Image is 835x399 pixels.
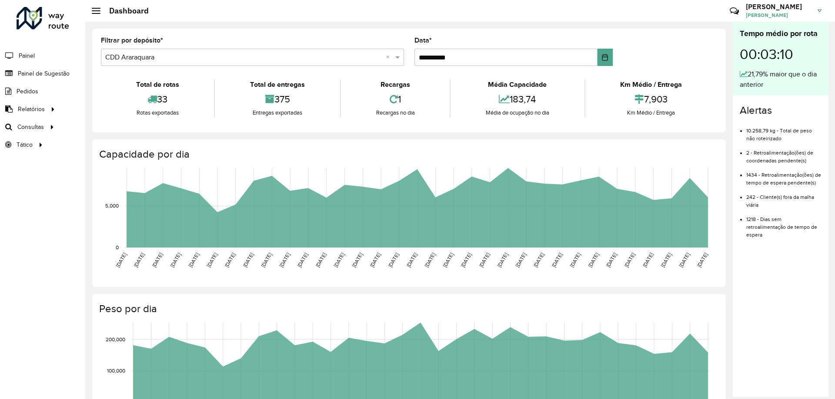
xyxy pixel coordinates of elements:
[587,252,600,268] text: [DATE]
[105,203,119,209] text: 5,000
[740,104,822,117] h4: Alertas
[351,252,364,268] text: [DATE]
[187,252,200,268] text: [DATE]
[101,35,163,46] label: Filtrar por depósito
[551,252,563,268] text: [DATE]
[740,69,822,90] div: 21,79% maior que o dia anterior
[746,3,811,11] h3: [PERSON_NAME]
[588,79,715,90] div: Km Médio / Entrega
[99,148,717,161] h4: Capacidade por dia
[746,187,822,209] li: 242 - Cliente(s) fora da malha viária
[478,252,491,268] text: [DATE]
[217,79,337,90] div: Total de entregas
[224,252,236,268] text: [DATE]
[532,252,545,268] text: [DATE]
[242,252,254,268] text: [DATE]
[18,69,70,78] span: Painel de Sugestão
[133,252,145,268] text: [DATE]
[641,252,654,268] text: [DATE]
[17,122,44,132] span: Consultas
[116,244,119,250] text: 0
[206,252,218,268] text: [DATE]
[746,209,822,239] li: 1218 - Dias sem retroalimentação de tempo de espera
[598,49,613,66] button: Choose Date
[387,252,400,268] text: [DATE]
[369,252,381,268] text: [DATE]
[453,79,582,90] div: Média Capacidade
[103,109,212,117] div: Rotas exportadas
[514,252,527,268] text: [DATE]
[569,252,581,268] text: [DATE]
[103,90,212,109] div: 33
[103,79,212,90] div: Total de rotas
[453,90,582,109] div: 183,74
[746,165,822,187] li: 1434 - Retroalimentação(ões) de tempo de espera pendente(s)
[678,252,691,268] text: [DATE]
[660,252,672,268] text: [DATE]
[99,303,717,315] h4: Peso por dia
[17,87,38,96] span: Pedidos
[725,2,744,20] a: Contato Rápido
[460,252,472,268] text: [DATE]
[343,90,448,109] div: 1
[623,252,636,268] text: [DATE]
[740,40,822,69] div: 00:03:10
[496,252,509,268] text: [DATE]
[442,252,454,268] text: [DATE]
[588,109,715,117] div: Km Médio / Entrega
[343,109,448,117] div: Recargas no dia
[746,120,822,142] li: 10.258,79 kg - Total de peso não roteirizado
[453,109,582,117] div: Média de ocupação no dia
[333,252,345,268] text: [DATE]
[343,79,448,90] div: Recargas
[18,105,45,114] span: Relatórios
[17,140,33,149] span: Tático
[414,35,432,46] label: Data
[260,252,273,268] text: [DATE]
[605,252,618,268] text: [DATE]
[696,252,708,268] text: [DATE]
[115,252,127,268] text: [DATE]
[100,6,149,16] h2: Dashboard
[746,11,811,19] span: [PERSON_NAME]
[740,28,822,40] div: Tempo médio por rota
[588,90,715,109] div: 7,903
[386,52,393,63] span: Clear all
[424,252,436,268] text: [DATE]
[217,109,337,117] div: Entregas exportadas
[314,252,327,268] text: [DATE]
[19,51,35,60] span: Painel
[107,368,125,373] text: 100,000
[746,142,822,165] li: 2 - Retroalimentação(ões) de coordenadas pendente(s)
[405,252,418,268] text: [DATE]
[169,252,182,268] text: [DATE]
[151,252,164,268] text: [DATE]
[296,252,309,268] text: [DATE]
[278,252,291,268] text: [DATE]
[106,336,125,342] text: 200,000
[217,90,337,109] div: 375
